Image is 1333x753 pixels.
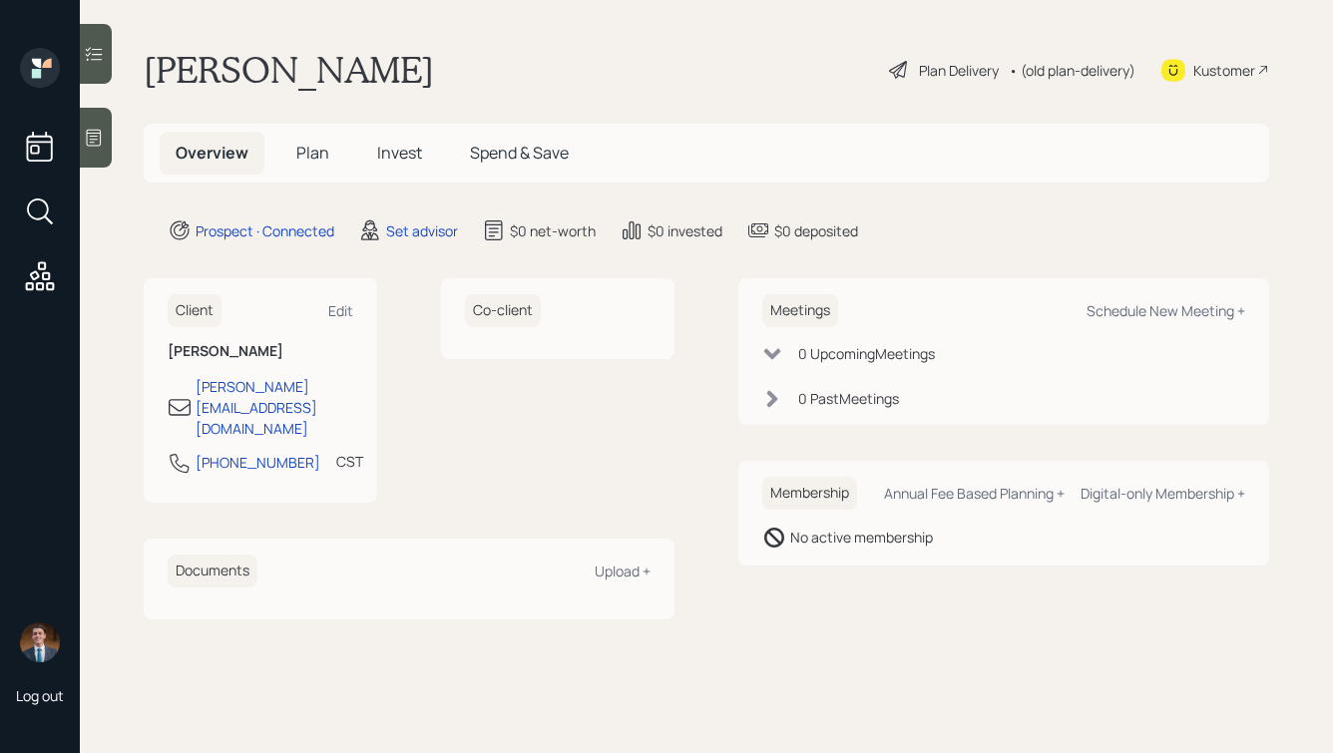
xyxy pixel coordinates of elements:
div: Digital-only Membership + [1081,484,1245,503]
div: Upload + [595,562,651,580]
span: Invest [377,142,422,164]
img: hunter_neumayer.jpg [20,622,60,662]
div: $0 deposited [774,220,858,241]
div: [PHONE_NUMBER] [196,452,320,473]
div: Schedule New Meeting + [1087,301,1245,320]
div: $0 net-worth [510,220,596,241]
h1: [PERSON_NAME] [144,48,434,92]
div: CST [336,451,363,472]
div: [PERSON_NAME][EMAIL_ADDRESS][DOMAIN_NAME] [196,376,353,439]
div: Plan Delivery [919,60,999,81]
h6: Client [168,294,222,327]
h6: Documents [168,555,257,587]
div: Annual Fee Based Planning + [884,484,1065,503]
h6: [PERSON_NAME] [168,343,353,360]
h6: Membership [762,477,857,510]
span: Overview [176,142,248,164]
div: Prospect · Connected [196,220,334,241]
span: Spend & Save [470,142,569,164]
div: Log out [16,686,64,705]
div: 0 Past Meeting s [798,388,899,409]
div: No active membership [790,527,933,548]
div: Edit [328,301,353,320]
div: • (old plan-delivery) [1009,60,1135,81]
h6: Co-client [465,294,541,327]
span: Plan [296,142,329,164]
div: Set advisor [386,220,458,241]
h6: Meetings [762,294,838,327]
div: Kustomer [1193,60,1255,81]
div: 0 Upcoming Meeting s [798,343,935,364]
div: $0 invested [648,220,722,241]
